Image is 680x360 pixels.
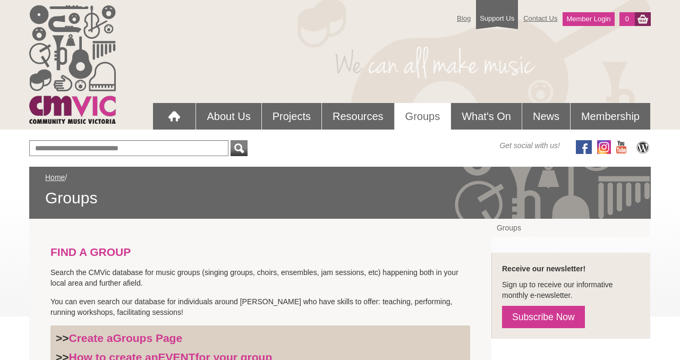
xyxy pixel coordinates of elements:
img: CMVic Blog [635,140,651,154]
p: Sign up to receive our informative monthly e-newsletter. [502,279,640,301]
a: Create aGroups Page [69,332,183,344]
h3: >> [56,331,465,345]
a: Subscribe Now [502,306,585,328]
a: Home [45,173,65,182]
img: cmvic_logo.png [29,5,116,124]
a: What's On [451,103,522,130]
a: Groups [491,219,650,237]
a: Contact Us [518,9,563,28]
strong: Receive our newsletter! [502,264,585,273]
a: News [522,103,570,130]
strong: Groups Page [113,332,182,344]
a: Groups [395,103,451,130]
p: You can even search our database for individuals around [PERSON_NAME] who have skills to offer: t... [50,296,470,318]
span: Get social with us! [499,140,560,151]
a: Member Login [563,12,614,26]
a: About Us [196,103,261,130]
a: Resources [322,103,394,130]
a: 0 [619,12,635,26]
a: Blog [452,9,476,28]
img: icon-instagram.png [597,140,611,154]
strong: FIND A GROUP [50,246,131,258]
a: Membership [571,103,650,130]
span: Groups [45,188,635,208]
div: / [45,172,635,208]
p: Search the CMVic database for music groups (singing groups, choirs, ensembles, jam sessions, etc)... [50,267,470,288]
a: Projects [262,103,321,130]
